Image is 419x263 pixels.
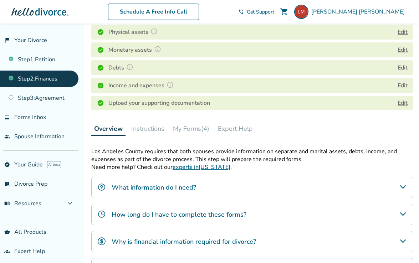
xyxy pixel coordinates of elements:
[238,9,274,15] a: phone_in_talkGet Support
[97,82,104,89] img: Completed
[398,99,408,107] a: Edit
[154,46,161,53] img: Question Mark
[4,134,10,139] span: people
[4,229,10,235] span: shopping_basket
[108,45,163,55] h4: Monetary assets
[108,81,176,90] h4: Income and expenses
[280,7,288,16] span: shopping_cart
[294,5,308,19] img: lisamozden@gmail.com
[126,63,133,71] img: Question Mark
[97,237,106,246] img: Why is financial information required for divorce?
[91,122,126,136] button: Overview
[4,114,10,120] span: inbox
[91,148,413,163] p: Los Angeles County requires that both spouses provide information on separate and marital assets,...
[173,163,230,171] a: experts in[US_STATE]
[112,237,256,246] h4: Why is financial information required for divorce?
[91,163,413,171] p: Need more help? Check out our .
[47,161,61,168] span: AI beta
[398,63,408,72] button: Edit
[108,99,210,107] h4: Upload your supporting documentation
[97,29,104,36] img: Completed
[167,81,174,88] img: Question Mark
[108,27,160,37] h4: Physical assets
[398,46,408,54] button: Edit
[91,204,413,225] div: How long do I have to complete these forms?
[4,37,10,43] span: flag_2
[97,64,104,71] img: Completed
[97,99,104,107] img: Completed
[112,183,196,192] h4: What information do I need?
[4,201,10,206] span: menu_book
[91,177,413,198] div: What information do I need?
[4,248,10,254] span: groups
[128,122,167,136] button: Instructions
[97,46,104,53] img: Completed
[311,8,408,16] span: [PERSON_NAME] [PERSON_NAME]
[97,210,106,218] img: How long do I have to complete these forms?
[398,81,408,90] button: Edit
[238,9,244,15] span: phone_in_talk
[150,28,158,35] img: Question Mark
[4,181,10,187] span: list_alt_check
[112,210,246,219] h4: How long do I have to complete these forms?
[97,183,106,191] img: What information do I need?
[383,229,419,263] iframe: Chat Widget
[215,122,256,136] button: Expert Help
[91,231,413,252] div: Why is financial information required for divorce?
[66,199,74,208] span: expand_more
[398,28,408,36] button: Edit
[108,4,199,20] a: Schedule A Free Info Call
[14,113,46,121] span: Forms Inbox
[4,162,10,167] span: explore
[108,63,136,72] h4: Debts
[247,9,274,15] span: Get Support
[170,122,212,136] button: My Forms(4)
[4,200,41,207] span: Resources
